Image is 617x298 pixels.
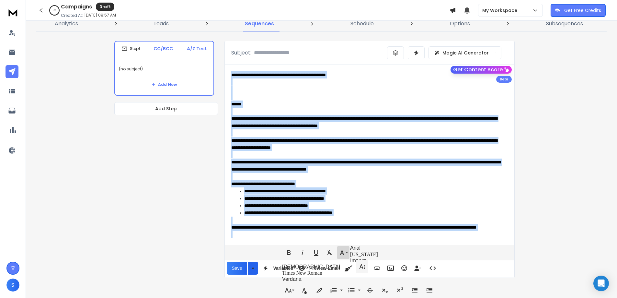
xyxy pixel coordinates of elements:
p: (no subject) [119,60,210,78]
p: Leads [154,20,169,28]
button: S [6,279,19,292]
p: CC/BCC [154,45,173,52]
p: Subsequences [546,20,583,28]
h1: Campaigns [61,3,92,11]
a: Arial [350,245,360,251]
a: Schedule [347,16,378,31]
button: Get Free Credits [551,4,606,17]
p: Get Free Credits [564,7,601,14]
button: Insert Image (Ctrl+P) [384,262,397,275]
button: Add Step [114,102,218,115]
a: Georgia [350,252,378,257]
button: Preview Email [296,262,341,275]
p: Schedule [350,20,374,28]
p: Options [450,20,470,28]
button: Add New [146,78,182,91]
p: Magic AI Generator [442,50,489,56]
p: 0 % [53,8,56,12]
button: Emoticons [398,262,410,275]
a: Subsequences [542,16,587,31]
button: Decrease Indent (Ctrl+[) [408,284,421,297]
div: Draft [96,3,114,11]
button: Save [227,262,247,275]
a: Leads [150,16,173,31]
button: Increase Indent (Ctrl+]) [423,284,436,297]
li: Step1CC/BCCA/Z Test(no subject)Add New [114,41,214,96]
div: Beta [496,76,512,83]
p: A/Z Test [187,45,207,52]
a: Analytics [51,16,82,31]
button: Variables [259,262,294,275]
div: Open Intercom Messenger [593,276,609,291]
p: [DATE] 09:57 AM [84,13,116,18]
div: Step 1 [121,46,140,52]
span: Variables [272,266,294,271]
p: Created At: [61,13,83,18]
p: Sequences [245,20,274,28]
span: Preview Email [308,266,341,271]
p: My Workspace [482,7,520,14]
button: Code View [427,262,439,275]
a: Sequences [241,16,278,31]
button: Magic AI Generator [428,46,501,59]
a: Verdana [282,276,302,282]
img: logo [6,6,19,18]
button: Insert Unsubscribe Link [412,262,424,275]
button: Get Content Score [451,66,512,74]
a: Options [446,16,474,31]
a: Impact [350,258,366,263]
p: Analytics [55,20,78,28]
p: Subject: [231,49,251,57]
